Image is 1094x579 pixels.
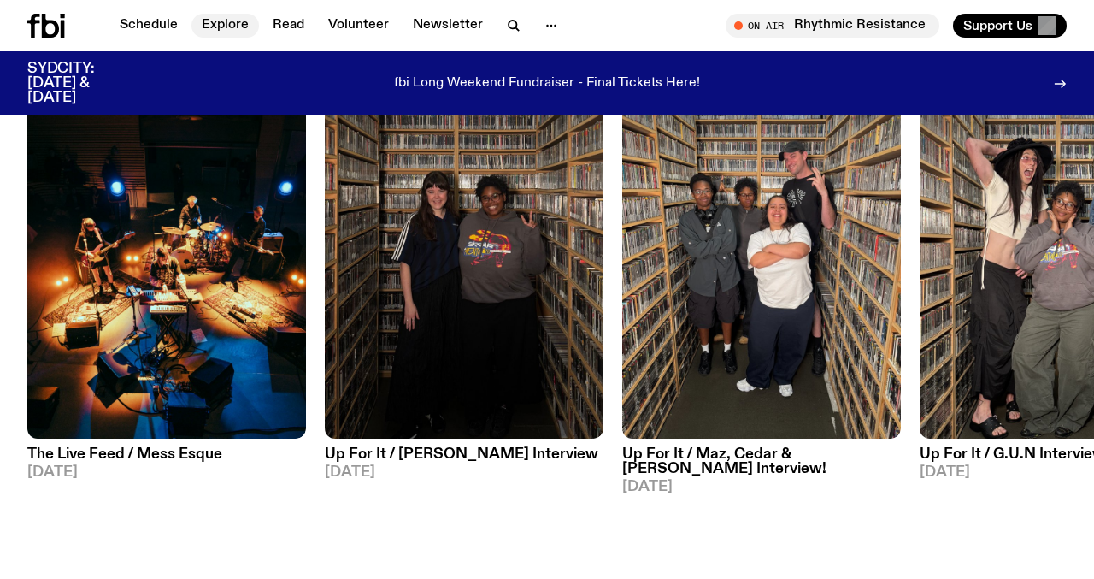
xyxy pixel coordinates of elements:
[325,447,603,462] h3: Up For It / [PERSON_NAME] Interview
[191,14,259,38] a: Explore
[27,447,306,462] h3: The Live Feed / Mess Esque
[403,14,493,38] a: Newsletter
[109,14,188,38] a: Schedule
[394,76,700,92] p: fbi Long Weekend Fundraiser - Final Tickets Here!
[622,480,901,494] span: [DATE]
[318,14,399,38] a: Volunteer
[953,14,1067,38] button: Support Us
[27,62,137,105] h3: SYDCITY: [DATE] & [DATE]
[963,18,1032,33] span: Support Us
[27,465,306,480] span: [DATE]
[622,439,901,494] a: Up For It / Maz, Cedar & [PERSON_NAME] Interview![DATE]
[262,14,315,38] a: Read
[325,439,603,480] a: Up For It / [PERSON_NAME] Interview[DATE]
[325,465,603,480] span: [DATE]
[726,14,939,38] button: On AirRhythmic Resistance
[27,439,306,480] a: The Live Feed / Mess Esque[DATE]
[622,447,901,476] h3: Up For It / Maz, Cedar & [PERSON_NAME] Interview!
